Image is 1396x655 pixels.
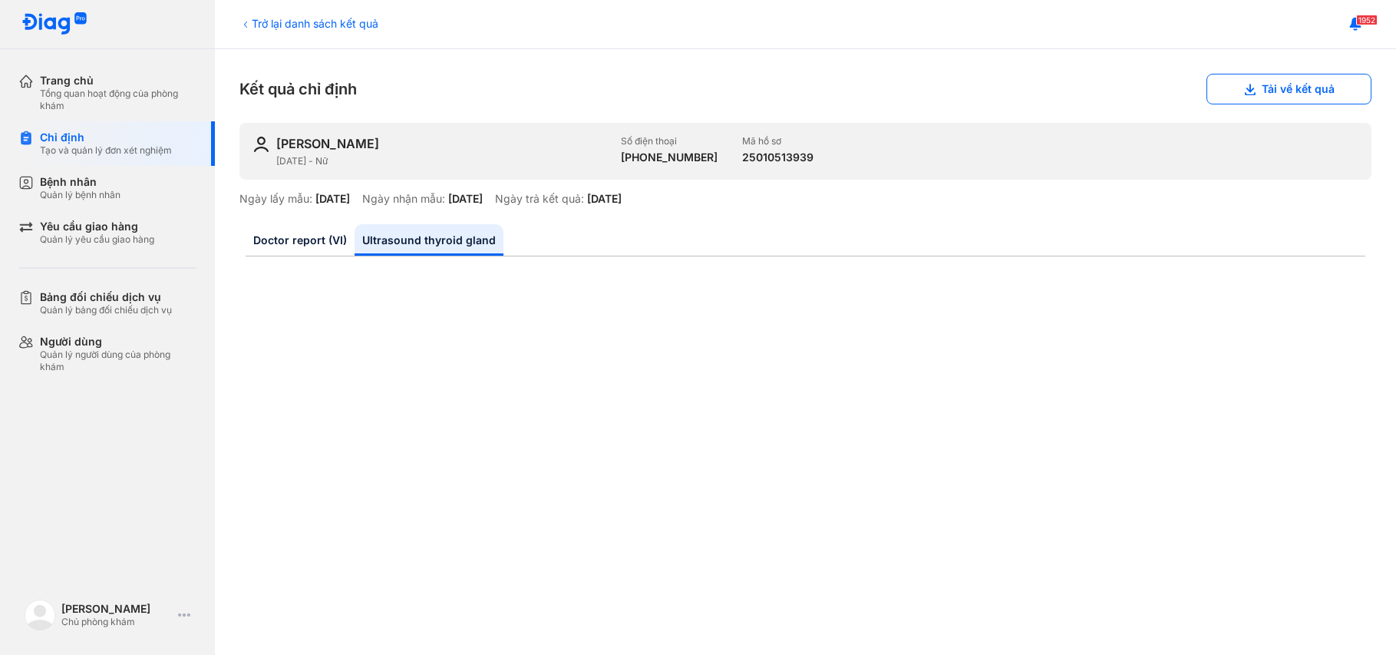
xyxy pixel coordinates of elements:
[621,151,718,164] div: [PHONE_NUMBER]
[40,290,172,304] div: Bảng đối chiếu dịch vụ
[1356,15,1378,25] span: 1952
[40,74,196,88] div: Trang chủ
[61,602,172,616] div: [PERSON_NAME]
[495,192,584,206] div: Ngày trả kết quả:
[40,175,120,189] div: Bệnh nhân
[276,155,609,167] div: [DATE] - Nữ
[40,88,196,112] div: Tổng quan hoạt động của phòng khám
[40,233,154,246] div: Quản lý yêu cầu giao hàng
[239,15,378,31] div: Trở lại danh sách kết quả
[252,135,270,154] img: user-icon
[246,224,355,256] a: Doctor report (VI)
[40,144,172,157] div: Tạo và quản lý đơn xét nghiệm
[40,335,196,349] div: Người dùng
[40,220,154,233] div: Yêu cầu giao hàng
[742,135,814,147] div: Mã hồ sơ
[40,189,120,201] div: Quản lý bệnh nhân
[61,616,172,628] div: Chủ phòng khám
[276,135,379,152] div: [PERSON_NAME]
[742,151,814,164] div: 25010513939
[315,192,350,206] div: [DATE]
[448,192,483,206] div: [DATE]
[40,349,196,373] div: Quản lý người dùng của phòng khám
[355,224,503,256] a: Ultrasound thyroid gland
[1206,74,1371,104] button: Tải về kết quả
[362,192,445,206] div: Ngày nhận mẫu:
[239,74,1371,104] div: Kết quả chỉ định
[587,192,622,206] div: [DATE]
[621,135,718,147] div: Số điện thoại
[40,131,172,144] div: Chỉ định
[25,600,55,630] img: logo
[21,12,87,36] img: logo
[239,192,312,206] div: Ngày lấy mẫu:
[40,304,172,316] div: Quản lý bảng đối chiếu dịch vụ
